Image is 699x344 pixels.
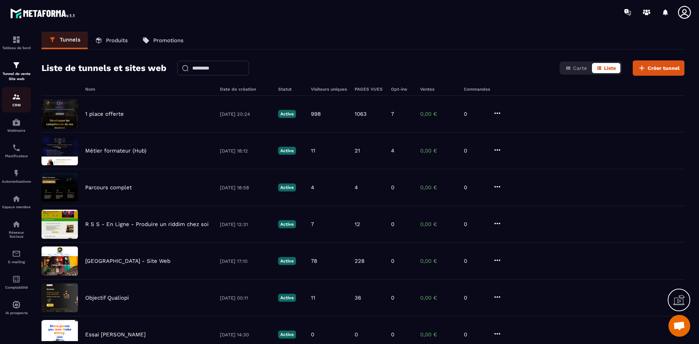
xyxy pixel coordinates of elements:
p: [DATE] 12:31 [220,222,271,227]
p: Automatisations [2,179,31,183]
p: E-mailing [2,260,31,264]
p: Active [278,147,296,155]
p: Promotions [153,37,183,44]
a: schedulerschedulerPlanificateur [2,138,31,163]
p: 1 place offerte [85,111,124,117]
p: 21 [355,147,360,154]
p: 0,00 € [420,111,457,117]
h6: Ventes [420,87,457,92]
a: social-networksocial-networkRéseaux Sociaux [2,214,31,244]
img: email [12,249,21,258]
h6: Visiteurs uniques [311,87,347,92]
a: automationsautomationsWebinaire [2,112,31,138]
a: automationsautomationsEspace membre [2,189,31,214]
p: 4 [391,147,394,154]
p: 0 [391,184,394,191]
button: Créer tunnel [633,60,684,76]
h6: Date de création [220,87,271,92]
p: 0 [464,258,486,264]
p: 0 [464,147,486,154]
p: Parcours complet [85,184,132,191]
p: 0 [391,258,394,264]
p: Active [278,110,296,118]
p: 7 [311,221,314,228]
p: [DATE] 18:12 [220,148,271,154]
p: [DATE] 18:58 [220,185,271,190]
span: Carte [573,65,587,71]
p: Webinaire [2,128,31,133]
a: formationformationTunnel de vente Site web [2,55,31,87]
span: Liste [604,65,616,71]
p: 7 [391,111,394,117]
p: Essai [PERSON_NAME] [85,331,146,338]
img: image [42,99,78,128]
p: R S S - En Ligne - Produire un riddim chez soi [85,221,209,228]
img: formation [12,92,21,101]
div: Ouvrir le chat [668,315,690,337]
p: CRM [2,103,31,107]
p: Objectif Qualiopi [85,294,129,301]
h2: Liste de tunnels et sites web [42,61,166,75]
p: 0 [464,331,486,338]
p: Réseaux Sociaux [2,230,31,238]
h6: Opt-ins [391,87,413,92]
p: Tableau de bord [2,46,31,50]
img: scheduler [12,143,21,152]
p: 1063 [355,111,367,117]
img: accountant [12,275,21,284]
p: 4 [355,184,358,191]
h6: Nom [85,87,213,92]
p: [DATE] 14:30 [220,332,271,337]
p: 0,00 € [420,184,457,191]
img: image [42,136,78,165]
img: formation [12,35,21,44]
p: 0 [464,111,486,117]
img: formation [12,61,21,70]
h6: PAGES VUES [355,87,384,92]
p: Active [278,257,296,265]
a: Promotions [135,32,191,49]
p: 0 [464,294,486,301]
img: automations [12,118,21,127]
p: 0 [311,331,314,338]
a: Tunnels [42,32,88,49]
p: 0,00 € [420,147,457,154]
a: Produits [88,32,135,49]
h6: Statut [278,87,304,92]
a: automationsautomationsAutomatisations [2,163,31,189]
img: automations [12,169,21,178]
p: IA prospects [2,311,31,315]
p: 4 [311,184,314,191]
p: Active [278,294,296,302]
p: Active [278,183,296,191]
p: [DATE] 20:24 [220,111,271,117]
p: 11 [311,294,315,301]
p: [DATE] 17:10 [220,258,271,264]
a: formationformationCRM [2,87,31,112]
p: 228 [355,258,364,264]
p: Active [278,220,296,228]
img: automations [12,194,21,203]
img: image [42,246,78,276]
p: 0 [391,221,394,228]
p: [GEOGRAPHIC_DATA] - Site Web [85,258,170,264]
img: image [42,173,78,202]
img: automations [12,300,21,309]
p: 36 [355,294,361,301]
h6: Commandes [464,87,490,92]
p: 998 [311,111,321,117]
p: Produits [106,37,128,44]
p: Comptabilité [2,285,31,289]
p: 0 [391,294,394,301]
p: 12 [355,221,360,228]
p: Tunnel de vente Site web [2,71,31,82]
a: accountantaccountantComptabilité [2,269,31,295]
a: emailemailE-mailing [2,244,31,269]
p: Active [278,331,296,339]
p: 0 [464,221,486,228]
p: 78 [311,258,317,264]
p: 0,00 € [420,221,457,228]
a: formationformationTableau de bord [2,30,31,55]
p: 0,00 € [420,258,457,264]
p: Espace membre [2,205,31,209]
